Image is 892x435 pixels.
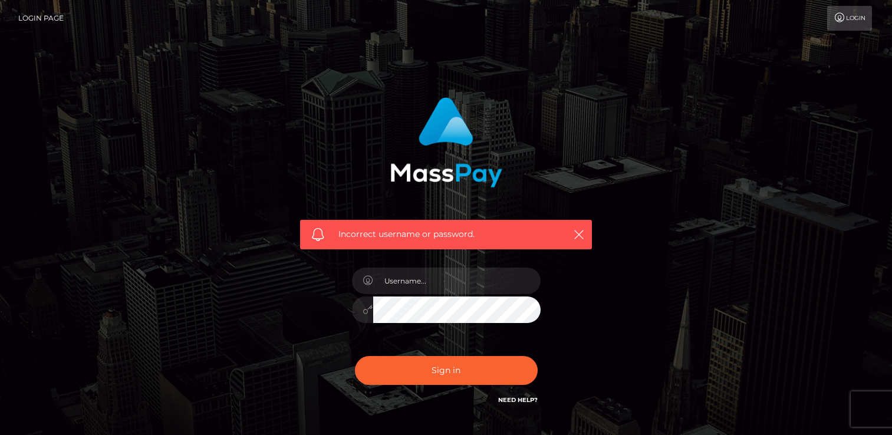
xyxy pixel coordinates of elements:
[18,6,64,31] a: Login Page
[355,356,538,385] button: Sign in
[373,268,541,294] input: Username...
[827,6,872,31] a: Login
[390,97,502,187] img: MassPay Login
[338,228,554,240] span: Incorrect username or password.
[498,396,538,404] a: Need Help?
